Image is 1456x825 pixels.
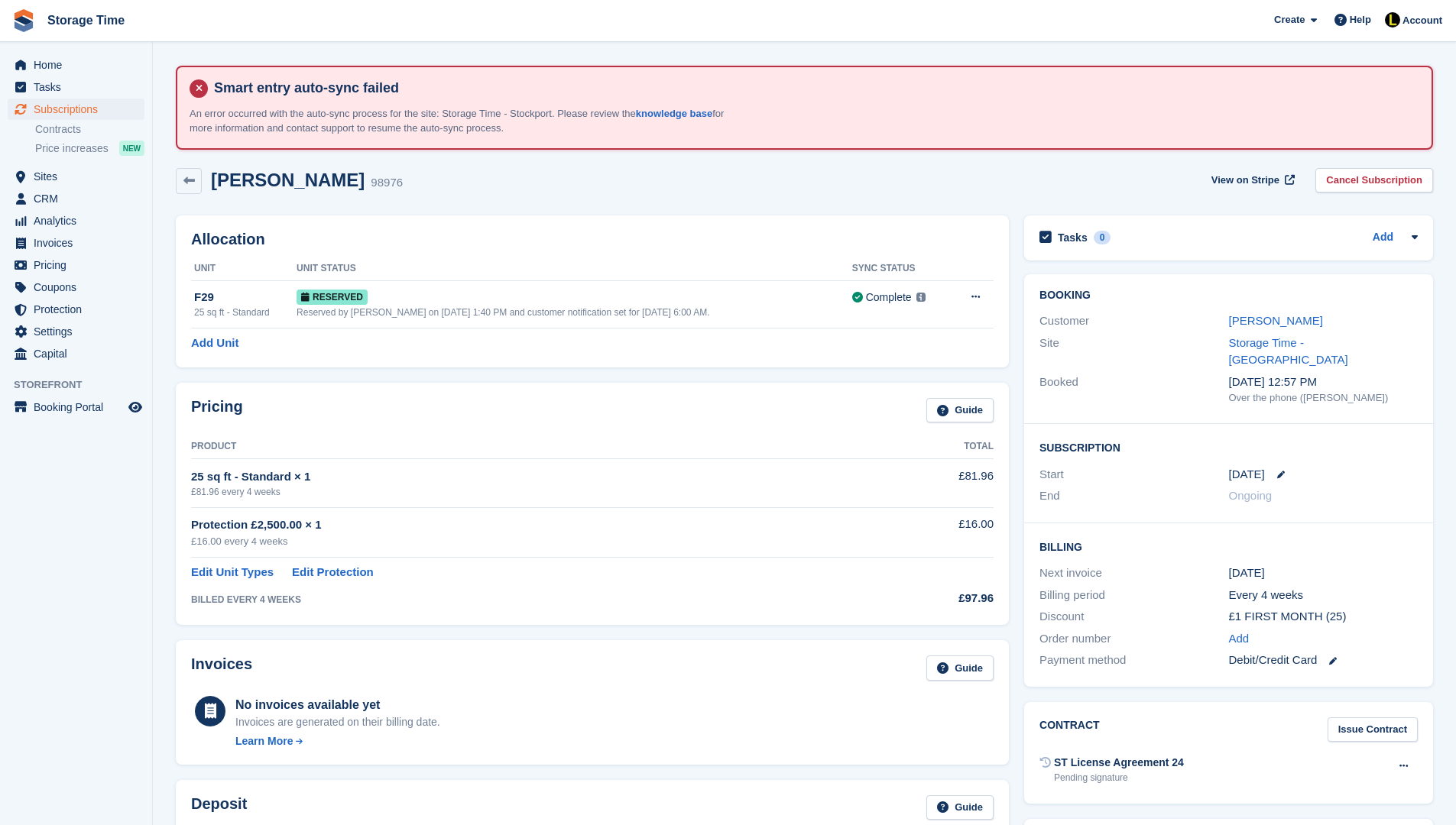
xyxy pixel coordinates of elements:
div: Payment method [1039,652,1228,669]
span: Reserved [297,290,368,305]
a: menu [8,76,144,98]
a: menu [8,277,144,298]
h2: [PERSON_NAME] [211,170,365,190]
a: menu [8,188,144,209]
div: £1 FIRST MONTH (25) [1229,608,1418,626]
a: Storage Time [41,8,131,33]
div: Complete [866,290,912,306]
div: Invoices are generated on their billing date. [235,714,440,730]
span: Sites [34,166,125,187]
span: Coupons [34,277,125,298]
div: Protection £2,500.00 × 1 [191,516,864,534]
a: menu [8,166,144,187]
h2: Allocation [191,231,994,248]
a: Preview store [126,398,144,416]
th: Sync Status [852,257,951,281]
img: Laaibah Sarwar [1385,12,1400,27]
h2: Contract [1039,717,1100,742]
a: menu [8,343,144,364]
h2: Invoices [191,655,252,681]
span: Tasks [34,76,125,98]
div: Over the phone ([PERSON_NAME]) [1229,390,1418,406]
td: £16.00 [864,507,994,557]
div: Learn More [235,733,293,749]
a: [PERSON_NAME] [1229,314,1323,327]
div: Site [1039,335,1228,369]
a: Edit Unit Types [191,564,274,581]
th: Product [191,435,864,459]
span: Booking Portal [34,396,125,418]
div: Pending signature [1054,771,1184,785]
a: Cancel Subscription [1315,168,1433,193]
a: Issue Contract [1328,717,1418,742]
span: Settings [34,321,125,342]
th: Unit [191,257,297,281]
div: Booked [1039,374,1228,406]
h2: Subscription [1039,439,1418,455]
div: BILLED EVERY 4 WEEKS [191,593,864,607]
a: menu [8,232,144,254]
a: Price increases NEW [35,140,144,157]
a: knowledge base [636,108,712,119]
h4: Smart entry auto-sync failed [208,79,1419,97]
a: menu [8,299,144,320]
div: Customer [1039,312,1228,330]
a: menu [8,99,144,120]
h2: Deposit [191,795,247,820]
div: No invoices available yet [235,696,440,714]
time: 2025-08-17 23:00:00 UTC [1229,466,1265,484]
a: Guide [926,398,994,423]
div: F29 [194,289,297,306]
h2: Booking [1039,290,1418,302]
div: 25 sq ft - Standard × 1 [191,468,864,486]
a: Add [1373,229,1393,247]
span: Subscriptions [34,99,125,120]
span: Price increases [35,141,109,156]
h2: Pricing [191,398,243,423]
span: Analytics [34,210,125,231]
a: View on Stripe [1205,168,1298,193]
span: Invoices [34,232,125,254]
h2: Billing [1039,539,1418,554]
a: menu [8,210,144,231]
span: Home [34,54,125,76]
div: £81.96 every 4 weeks [191,485,864,499]
div: £16.00 every 4 weeks [191,534,864,549]
a: Guide [926,655,994,681]
a: Add Unit [191,335,238,352]
div: Order number [1039,630,1228,648]
div: Billing period [1039,587,1228,604]
span: View on Stripe [1211,173,1279,188]
a: Edit Protection [292,564,374,581]
span: Capital [34,343,125,364]
span: Help [1350,12,1371,27]
div: [DATE] [1229,565,1418,582]
div: End [1039,487,1228,505]
th: Total [864,435,994,459]
a: menu [8,254,144,276]
div: 25 sq ft - Standard [194,306,297,319]
a: menu [8,396,144,418]
a: Guide [926,795,994,820]
div: ST License Agreement 24 [1054,755,1184,771]
th: Unit Status [297,257,852,281]
span: Create [1274,12,1305,27]
a: Add [1229,630,1250,648]
a: Learn More [235,733,440,749]
div: Next invoice [1039,565,1228,582]
div: [DATE] 12:57 PM [1229,374,1418,391]
h2: Tasks [1058,231,1088,244]
a: Storage Time - [GEOGRAPHIC_DATA] [1229,336,1348,367]
img: icon-info-grey-7440780725fd019a000dd9b08b2336e03edf1995a4989e88bcd33f0948082b44.svg [916,293,926,302]
div: Every 4 weeks [1229,587,1418,604]
div: Debit/Credit Card [1229,652,1418,669]
a: menu [8,321,144,342]
span: Storefront [14,377,152,393]
div: 0 [1094,231,1111,244]
div: NEW [119,141,144,156]
div: 98976 [371,174,403,192]
span: Protection [34,299,125,320]
a: Contracts [35,122,144,137]
span: Ongoing [1229,489,1273,502]
div: £97.96 [864,590,994,607]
